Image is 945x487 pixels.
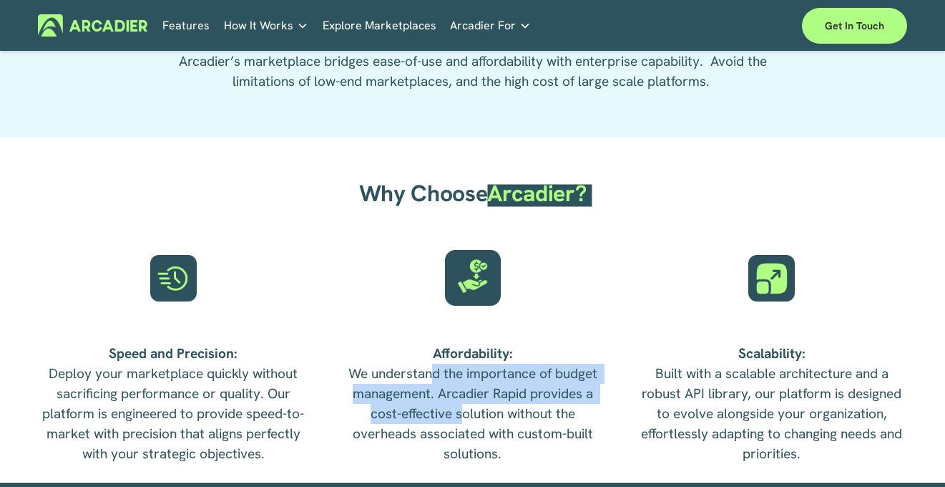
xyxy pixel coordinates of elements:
strong: Affordability: [433,344,513,362]
p: Built with a scalable architecture and a robust API library, our platform is designed to evolve a... [636,344,907,464]
iframe: Chat Widget [873,418,945,487]
strong: Speed and Precision: [109,344,238,362]
div: Widget de chat [873,418,945,487]
a: Explore Marketplaces [323,14,436,37]
strong: Scalability: [738,344,806,362]
span: Arcadier For [450,16,516,36]
p: Deploy your marketplace quickly without sacrificing performance or quality. Our platform is engin... [38,344,309,464]
span: Arcadier? [487,178,586,208]
span: How It Works [224,16,293,36]
p: We understand the importance of budget management. Arcadier Rapid provides a cost-effective solut... [337,344,608,464]
a: folder dropdown [450,14,531,37]
a: folder dropdown [224,14,308,37]
img: Arcadier [38,14,147,37]
a: Get in touch [802,8,907,44]
a: Features [162,14,210,37]
span: Why Choose [359,178,488,208]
